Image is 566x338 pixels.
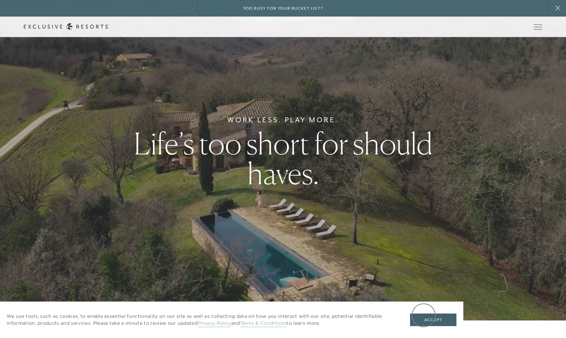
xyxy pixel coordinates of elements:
h1: Life’s too short for should haves. [99,129,467,188]
a: Privacy Policy [197,320,231,327]
button: Open navigation [534,25,542,29]
button: Accept [410,313,456,326]
h6: Too busy for your bucket list? [243,5,323,12]
p: We use tools, such as cookies, to enable essential functionality on our site as well as collectin... [7,313,397,327]
a: Terms & Conditions [240,320,286,327]
h6: Work Less. Play More. [227,115,339,125]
